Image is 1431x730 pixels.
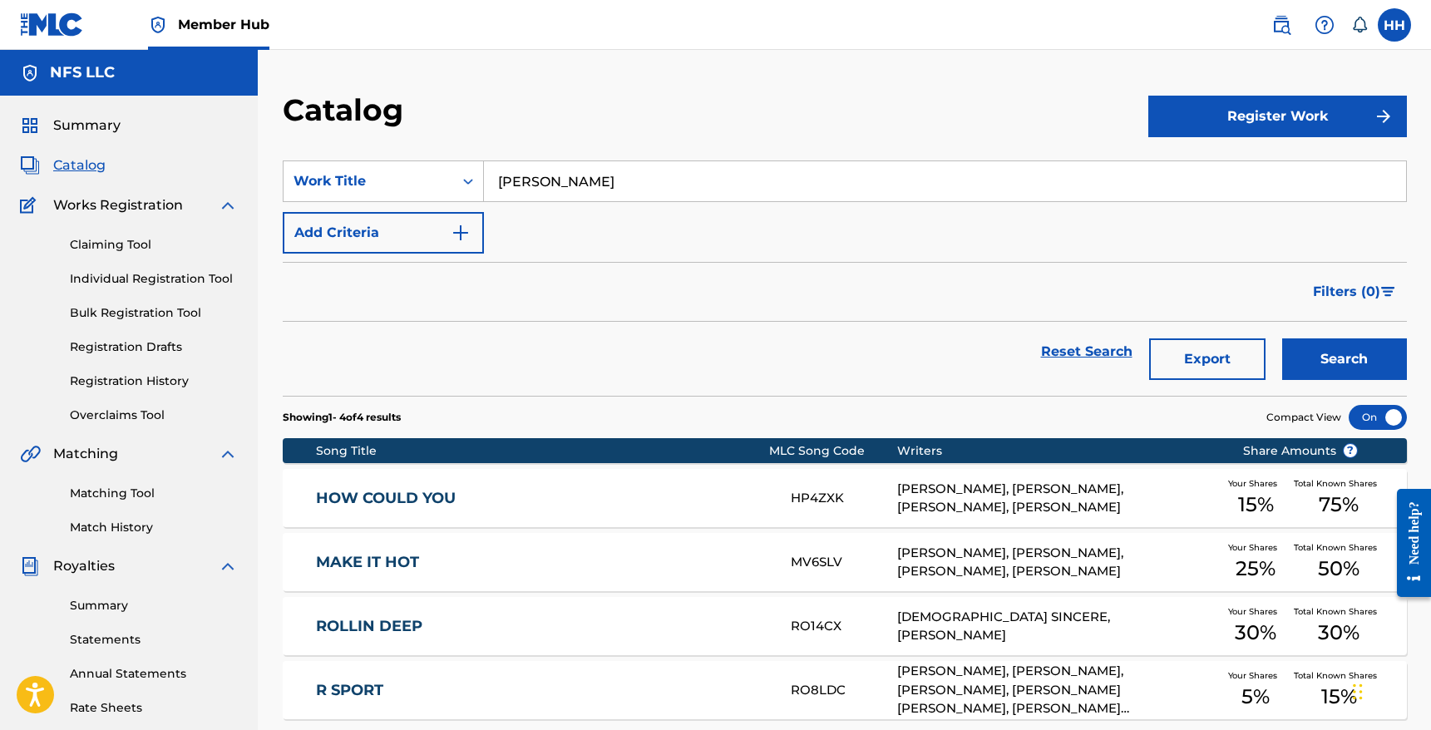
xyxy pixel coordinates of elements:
[283,91,412,129] h2: Catalog
[178,15,269,34] span: Member Hub
[20,116,121,136] a: SummarySummary
[1265,8,1298,42] a: Public Search
[70,597,238,614] a: Summary
[1271,15,1291,35] img: search
[70,407,238,424] a: Overclaims Tool
[897,442,1217,460] div: Writers
[20,12,84,37] img: MLC Logo
[1384,476,1431,610] iframe: Resource Center
[1313,282,1380,302] span: Filters ( 0 )
[1033,333,1141,370] a: Reset Search
[1353,667,1363,717] div: Drag
[53,444,118,464] span: Matching
[70,699,238,717] a: Rate Sheets
[20,444,41,464] img: Matching
[50,63,115,82] h5: NFS LLC
[70,485,238,502] a: Matching Tool
[1294,605,1384,618] span: Total Known Shares
[70,236,238,254] a: Claiming Tool
[20,195,42,215] img: Works Registration
[1282,338,1407,380] button: Search
[791,553,897,572] div: MV6SLV
[1243,442,1358,460] span: Share Amounts
[1236,554,1276,584] span: 25 %
[20,63,40,83] img: Accounts
[897,544,1217,581] div: [PERSON_NAME], [PERSON_NAME], [PERSON_NAME], [PERSON_NAME]
[1381,287,1395,297] img: filter
[1228,477,1284,490] span: Your Shares
[791,489,897,508] div: HP4ZXK
[1321,682,1357,712] span: 15 %
[1315,15,1335,35] img: help
[148,15,168,35] img: Top Rightsholder
[1235,618,1276,648] span: 30 %
[791,681,897,700] div: RO8LDC
[1348,650,1431,730] iframe: Chat Widget
[70,304,238,322] a: Bulk Registration Tool
[218,556,238,576] img: expand
[316,489,768,508] a: HOW COULD YOU
[53,556,115,576] span: Royalties
[218,195,238,215] img: expand
[1148,96,1407,137] button: Register Work
[70,338,238,356] a: Registration Drafts
[1238,490,1274,520] span: 15 %
[451,223,471,243] img: 9d2ae6d4665cec9f34b9.svg
[70,519,238,536] a: Match History
[1303,271,1407,313] button: Filters (0)
[283,212,484,254] button: Add Criteria
[53,116,121,136] span: Summary
[316,681,768,700] a: R SPORT
[1294,477,1384,490] span: Total Known Shares
[218,444,238,464] img: expand
[316,617,768,636] a: ROLLIN DEEP
[70,631,238,649] a: Statements
[1319,490,1359,520] span: 75 %
[1351,17,1368,33] div: Notifications
[1294,541,1384,554] span: Total Known Shares
[1308,8,1341,42] div: Help
[1266,410,1341,425] span: Compact View
[294,171,443,191] div: Work Title
[53,155,106,175] span: Catalog
[20,155,40,175] img: Catalog
[1241,682,1270,712] span: 5 %
[1228,605,1284,618] span: Your Shares
[1149,338,1266,380] button: Export
[1318,618,1359,648] span: 30 %
[70,270,238,288] a: Individual Registration Tool
[283,410,401,425] p: Showing 1 - 4 of 4 results
[316,442,769,460] div: Song Title
[20,155,106,175] a: CatalogCatalog
[1228,541,1284,554] span: Your Shares
[1228,669,1284,682] span: Your Shares
[316,553,768,572] a: MAKE IT HOT
[53,195,183,215] span: Works Registration
[70,665,238,683] a: Annual Statements
[897,608,1217,645] div: [DEMOGRAPHIC_DATA] SINCERE, [PERSON_NAME]
[1374,106,1394,126] img: f7272a7cc735f4ea7f67.svg
[1318,554,1359,584] span: 50 %
[1378,8,1411,42] div: User Menu
[1294,669,1384,682] span: Total Known Shares
[20,116,40,136] img: Summary
[20,556,40,576] img: Royalties
[1344,444,1357,457] span: ?
[897,662,1217,718] div: [PERSON_NAME], [PERSON_NAME], [PERSON_NAME], [PERSON_NAME] [PERSON_NAME], [PERSON_NAME] [PERSON_N...
[791,617,897,636] div: RO14CX
[769,442,897,460] div: MLC Song Code
[70,372,238,390] a: Registration History
[897,480,1217,517] div: [PERSON_NAME], [PERSON_NAME], [PERSON_NAME], [PERSON_NAME]
[283,160,1407,396] form: Search Form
